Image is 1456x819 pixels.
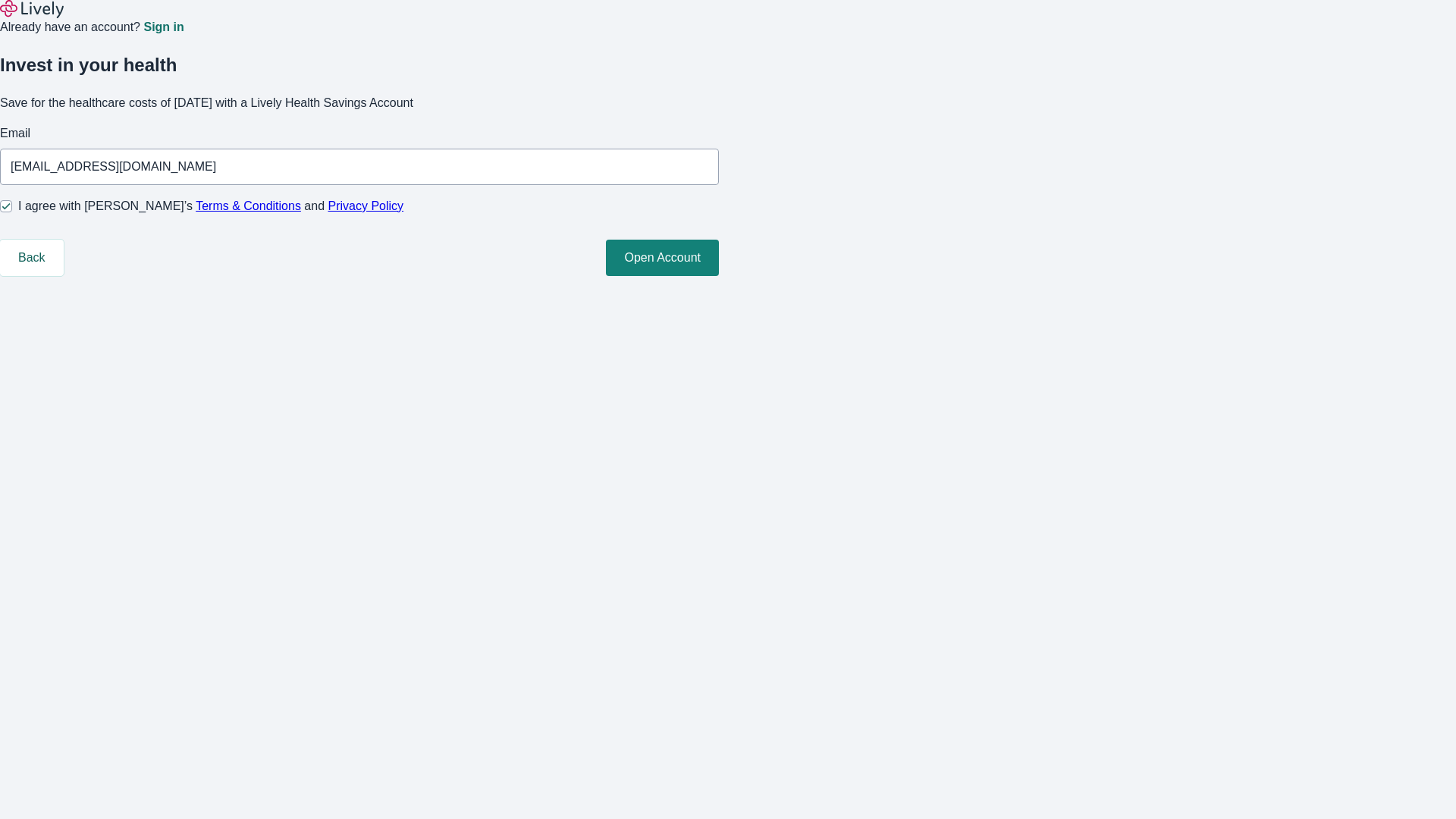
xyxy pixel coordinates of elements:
a: Privacy Policy [328,199,404,212]
a: Sign in [143,21,184,33]
a: Terms & Conditions [196,199,301,212]
span: I agree with [PERSON_NAME]’s and [18,197,403,215]
button: Open Account [606,240,719,276]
